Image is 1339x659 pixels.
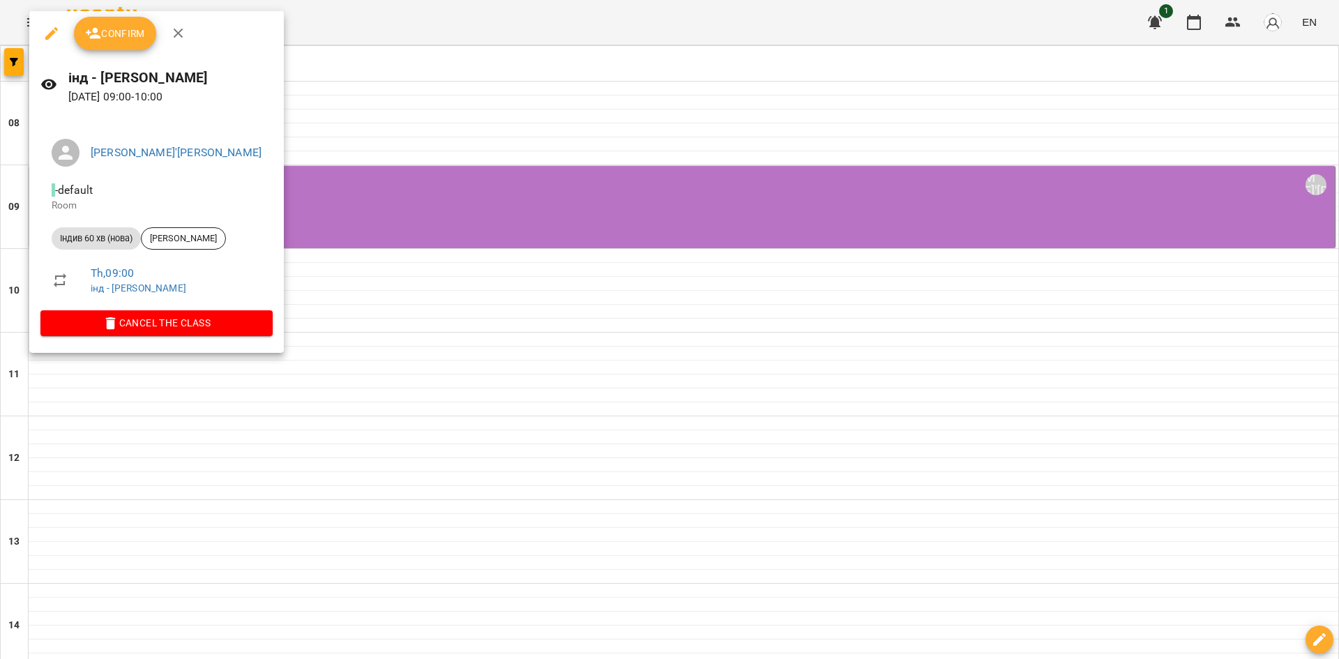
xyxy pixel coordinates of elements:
h6: інд - [PERSON_NAME] [68,67,273,89]
span: Confirm [85,25,145,42]
a: [PERSON_NAME]'[PERSON_NAME] [91,146,262,159]
span: Індив 60 хв (нова) [52,232,141,245]
button: Cancel the class [40,310,273,335]
span: Cancel the class [52,315,262,331]
span: [PERSON_NAME] [142,232,225,245]
button: Confirm [74,17,156,50]
p: Room [52,199,262,213]
p: [DATE] 09:00 - 10:00 [68,89,273,105]
a: Th , 09:00 [91,266,134,280]
span: - default [52,183,96,197]
div: [PERSON_NAME] [141,227,226,250]
a: інд - [PERSON_NAME] [91,282,186,294]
